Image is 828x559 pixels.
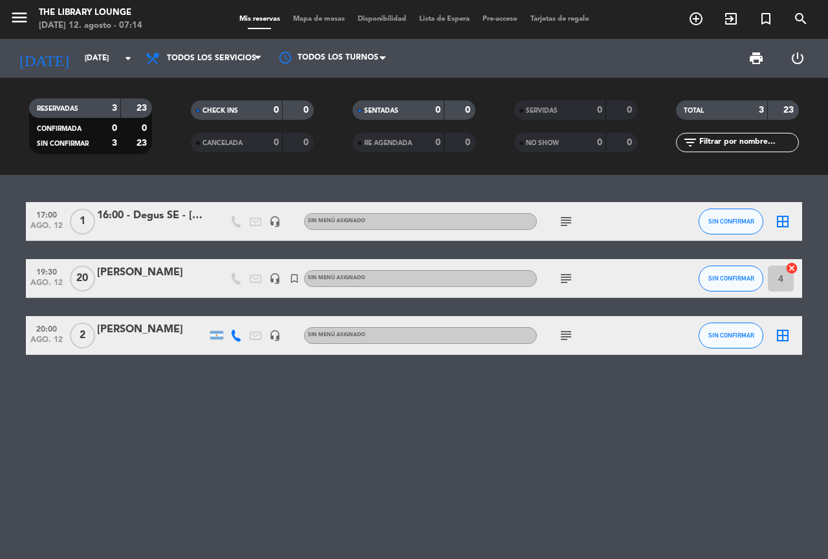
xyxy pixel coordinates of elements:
span: Mis reservas [233,16,287,23]
strong: 0 [274,106,279,115]
strong: 0 [465,106,473,115]
span: 20 [70,266,95,291]
i: [DATE] [10,44,78,73]
i: filter_list [682,135,698,150]
button: SIN CONFIRMAR [699,209,763,234]
i: headset_mic [269,330,281,341]
i: headset_mic [269,273,281,284]
strong: 0 [142,124,149,133]
strong: 0 [112,124,117,133]
i: turned_in_not [289,273,300,284]
span: Mapa de mesas [287,16,351,23]
span: ago. 12 [30,336,63,350]
span: Pre-acceso [476,16,524,23]
span: SENTADAS [364,108,398,114]
span: ago. 12 [30,279,63,293]
strong: 23 [136,139,149,148]
i: menu [10,8,29,27]
strong: 0 [627,106,635,115]
span: SIN CONFIRMAR [708,332,754,339]
span: RE AGENDADA [364,140,412,146]
i: search [793,11,809,27]
div: [DATE] 12. agosto - 07:14 [39,19,142,32]
div: [PERSON_NAME] [97,321,207,338]
i: turned_in_not [758,11,774,27]
i: subject [558,271,574,286]
span: TOTAL [684,108,704,114]
i: headset_mic [269,216,281,227]
span: RESERVADAS [37,106,78,112]
span: print [748,51,764,66]
strong: 23 [136,104,149,113]
strong: 0 [465,138,473,147]
span: 19:30 [30,264,63,279]
button: menu [10,8,29,32]
i: exit_to_app [723,11,739,27]
span: SERVIDAS [526,108,558,114]
strong: 0 [597,138,602,147]
span: CANCELADA [202,140,243,146]
div: 16:00 - Degus SE - [PERSON_NAME] [97,207,207,224]
input: Filtrar por nombre... [698,135,798,150]
span: NO SHOW [526,140,559,146]
span: SIN CONFIRMAR [708,218,754,225]
span: 17:00 [30,207,63,222]
strong: 0 [627,138,635,147]
strong: 0 [597,106,602,115]
span: CHECK INS [202,108,238,114]
span: SIN CONFIRMAR [37,141,89,147]
strong: 0 [435,106,441,115]
span: Disponibilidad [351,16,413,23]
i: power_settings_new [790,51,805,66]
i: cancel [785,262,798,275]
div: The Library Lounge [39,6,142,19]
span: Todos los servicios [167,54,256,63]
button: SIN CONFIRMAR [699,323,763,348]
strong: 3 [759,106,764,115]
span: Lista de Espera [413,16,476,23]
span: Sin menú asignado [308,275,365,280]
strong: 3 [112,139,117,148]
strong: 0 [303,138,311,147]
i: add_circle_outline [688,11,704,27]
span: Sin menú asignado [308,218,365,223]
i: subject [558,328,574,343]
strong: 0 [303,106,311,115]
span: CONFIRMADA [37,126,82,132]
span: 1 [70,209,95,234]
strong: 0 [274,138,279,147]
div: [PERSON_NAME] [97,264,207,281]
span: Tarjetas de regalo [524,16,596,23]
i: arrow_drop_down [120,51,136,66]
button: SIN CONFIRMAR [699,266,763,291]
strong: 0 [435,138,441,147]
span: ago. 12 [30,222,63,236]
span: Sin menú asignado [308,332,365,337]
span: SIN CONFIRMAR [708,275,754,282]
strong: 3 [112,104,117,113]
div: LOG OUT [777,39,818,78]
strong: 23 [783,106,796,115]
i: subject [558,214,574,229]
i: border_all [775,328,790,343]
span: 2 [70,323,95,348]
i: border_all [775,214,790,229]
span: 20:00 [30,321,63,336]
